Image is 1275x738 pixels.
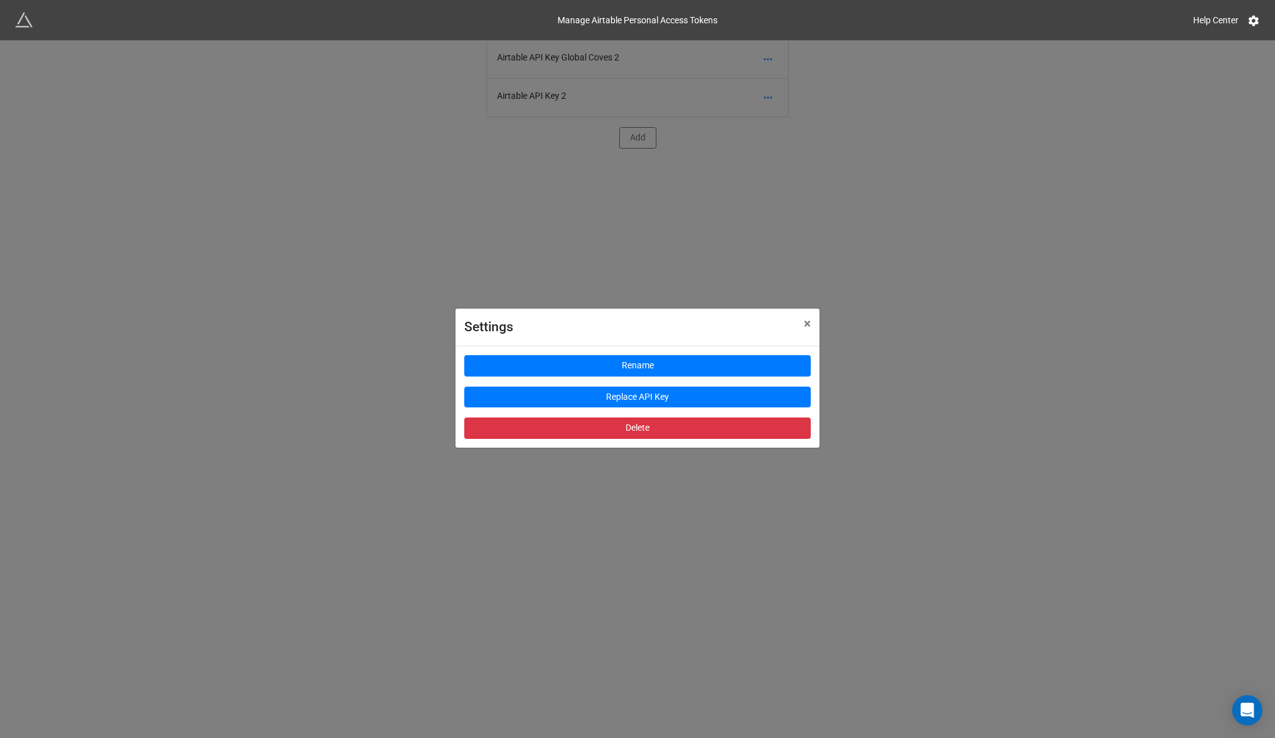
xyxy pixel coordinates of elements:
[15,11,33,29] img: miniextensions-icon.73ae0678.png
[464,355,811,377] button: Rename
[557,9,718,31] div: Manage Airtable Personal Access Tokens
[1232,695,1262,725] div: Open Intercom Messenger
[464,317,776,338] div: Settings
[1184,9,1247,31] a: Help Center
[464,387,811,408] button: Replace API Key
[464,417,811,439] button: Delete
[804,316,811,331] span: ×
